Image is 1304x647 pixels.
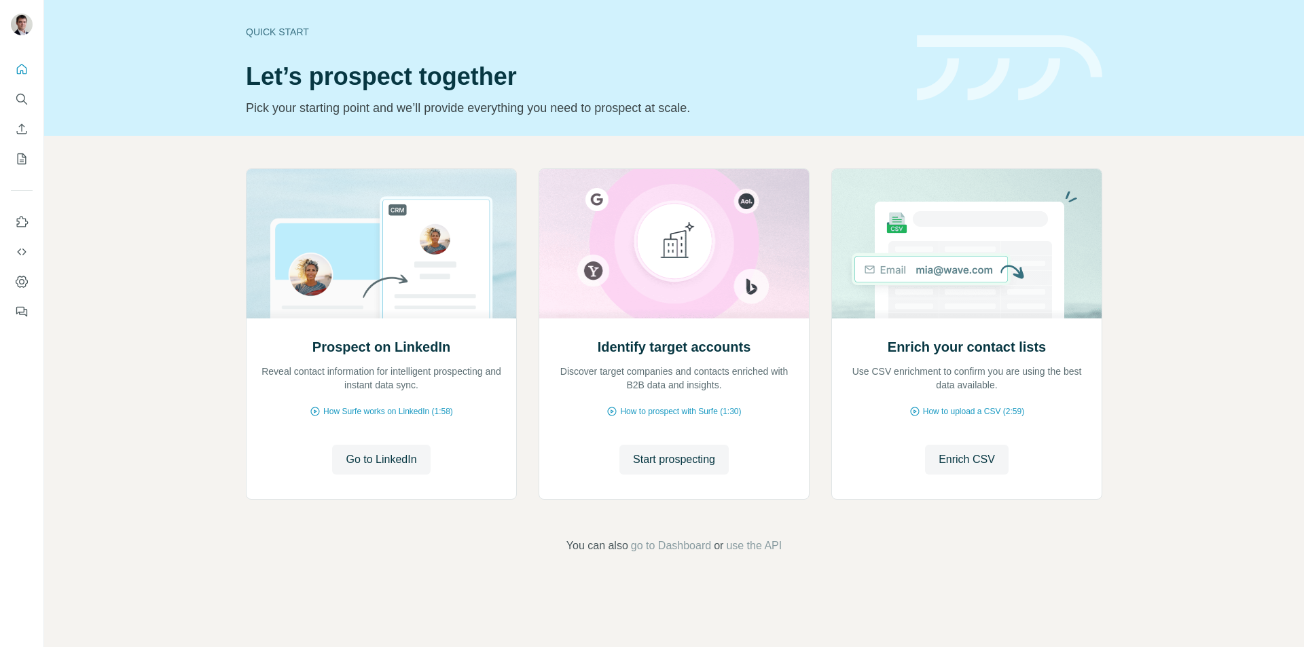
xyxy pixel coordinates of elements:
p: Pick your starting point and we’ll provide everything you need to prospect at scale. [246,98,901,117]
img: Avatar [11,14,33,35]
span: Start prospecting [633,451,715,468]
button: use the API [726,538,782,554]
button: Enrich CSV [925,445,1009,475]
h1: Let’s prospect together [246,63,901,90]
p: Use CSV enrichment to confirm you are using the best data available. [846,365,1088,392]
span: How Surfe works on LinkedIn (1:58) [323,405,453,418]
button: Start prospecting [619,445,729,475]
button: Go to LinkedIn [332,445,430,475]
button: Enrich CSV [11,117,33,141]
div: Quick start [246,25,901,39]
button: Use Surfe API [11,240,33,264]
button: Search [11,87,33,111]
img: Identify target accounts [539,169,810,318]
button: My lists [11,147,33,171]
img: Enrich your contact lists [831,169,1102,318]
span: Go to LinkedIn [346,451,416,468]
h2: Enrich your contact lists [888,337,1046,356]
h2: Prospect on LinkedIn [312,337,450,356]
button: Use Surfe on LinkedIn [11,210,33,234]
button: go to Dashboard [631,538,711,554]
img: Prospect on LinkedIn [246,169,517,318]
h2: Identify target accounts [598,337,751,356]
p: Discover target companies and contacts enriched with B2B data and insights. [553,365,795,392]
img: banner [917,35,1102,101]
span: or [714,538,723,554]
button: Feedback [11,299,33,324]
span: How to upload a CSV (2:59) [923,405,1024,418]
button: Dashboard [11,270,33,294]
button: Quick start [11,57,33,81]
p: Reveal contact information for intelligent prospecting and instant data sync. [260,365,503,392]
span: Enrich CSV [939,451,995,468]
span: How to prospect with Surfe (1:30) [620,405,741,418]
span: You can also [566,538,628,554]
